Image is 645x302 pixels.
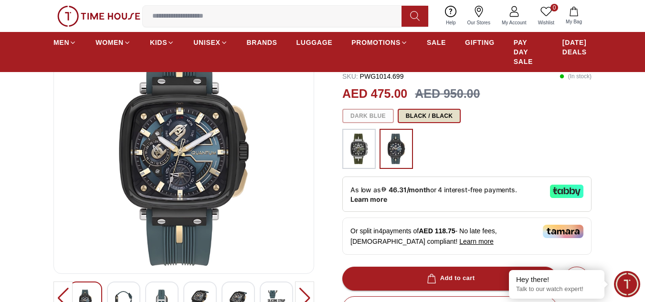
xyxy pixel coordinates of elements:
[296,38,333,47] span: LUGGAGE
[419,227,455,235] span: AED 118.75
[95,38,124,47] span: WOMEN
[427,38,446,47] span: SALE
[53,34,76,51] a: MEN
[543,225,583,238] img: Tamara
[296,34,333,51] a: LUGGAGE
[516,275,597,284] div: Hey there!
[415,85,480,103] h3: AED 950.00
[247,38,277,47] span: BRANDS
[57,6,140,27] img: ...
[550,4,558,11] span: 0
[342,267,557,291] button: Add to cart
[562,34,592,61] a: [DATE] DEALS
[351,38,401,47] span: PROMOTIONS
[347,134,371,164] img: ...
[247,34,277,51] a: BRANDS
[562,18,586,25] span: My Bag
[150,38,167,47] span: KIDS
[62,37,306,266] img: Quantum Men's Black Dial Multi Function Watch - PWG1014.351
[193,38,220,47] span: UNISEX
[534,19,558,26] span: Wishlist
[514,34,543,70] a: PAY DAY SALE
[560,72,592,81] p: ( In stock )
[560,5,588,27] button: My Bag
[614,271,640,297] div: Chat Widget
[462,4,496,28] a: Our Stores
[398,109,461,123] button: Black / Black
[351,34,408,51] a: PROMOTIONS
[53,38,69,47] span: MEN
[425,273,475,284] div: Add to cart
[465,34,495,51] a: GIFTING
[342,218,592,255] div: Or split in 4 payments of - No late fees, [DEMOGRAPHIC_DATA] compliant!
[464,19,494,26] span: Our Stores
[150,34,174,51] a: KIDS
[442,19,460,26] span: Help
[342,85,407,103] h2: AED 475.00
[440,4,462,28] a: Help
[427,34,446,51] a: SALE
[465,38,495,47] span: GIFTING
[532,4,560,28] a: 0Wishlist
[562,38,592,57] span: [DATE] DEALS
[459,238,494,245] span: Learn more
[95,34,131,51] a: WOMEN
[516,285,597,293] p: Talk to our watch expert!
[514,38,543,66] span: PAY DAY SALE
[342,73,358,80] span: SKU :
[342,72,403,81] p: PWG1014.699
[193,34,227,51] a: UNISEX
[384,134,408,164] img: ...
[498,19,530,26] span: My Account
